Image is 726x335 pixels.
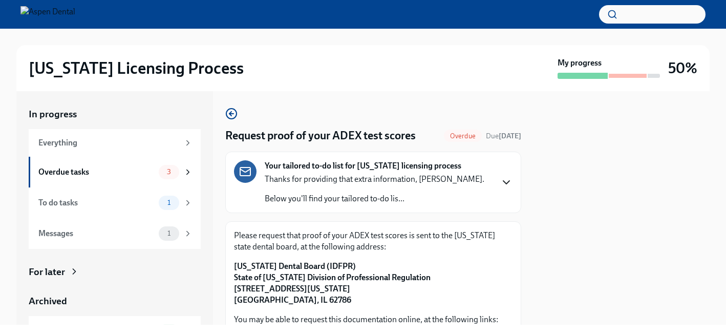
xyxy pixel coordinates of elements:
[499,132,521,140] strong: [DATE]
[29,218,201,249] a: Messages1
[161,229,177,237] span: 1
[161,199,177,206] span: 1
[29,265,201,279] a: For later
[29,187,201,218] a: To do tasks1
[29,58,244,78] h2: [US_STATE] Licensing Process
[486,131,521,141] span: August 6th, 2025 10:00
[225,128,416,143] h4: Request proof of your ADEX test scores
[29,129,201,157] a: Everything
[444,132,482,140] span: Overdue
[29,295,201,308] a: Archived
[38,166,155,178] div: Overdue tasks
[234,230,513,253] p: Please request that proof of your ADEX test scores is sent to the [US_STATE] state dental board, ...
[558,57,602,69] strong: My progress
[265,174,484,185] p: Thanks for providing that extra information, [PERSON_NAME].
[29,108,201,121] a: In progress
[265,160,461,172] strong: Your tailored to-do list for [US_STATE] licensing process
[161,168,177,176] span: 3
[20,6,75,23] img: Aspen Dental
[234,314,513,325] p: You may be able to request this documentation online, at the following links:
[29,157,201,187] a: Overdue tasks3
[668,59,697,77] h3: 50%
[38,228,155,239] div: Messages
[38,197,155,208] div: To do tasks
[38,137,179,149] div: Everything
[265,193,484,204] p: Below you'll find your tailored to-do lis...
[29,265,65,279] div: For later
[486,132,521,140] span: Due
[234,261,431,305] strong: [US_STATE] Dental Board (IDFPR) State of [US_STATE] Division of Professional Regulation [STREET_A...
